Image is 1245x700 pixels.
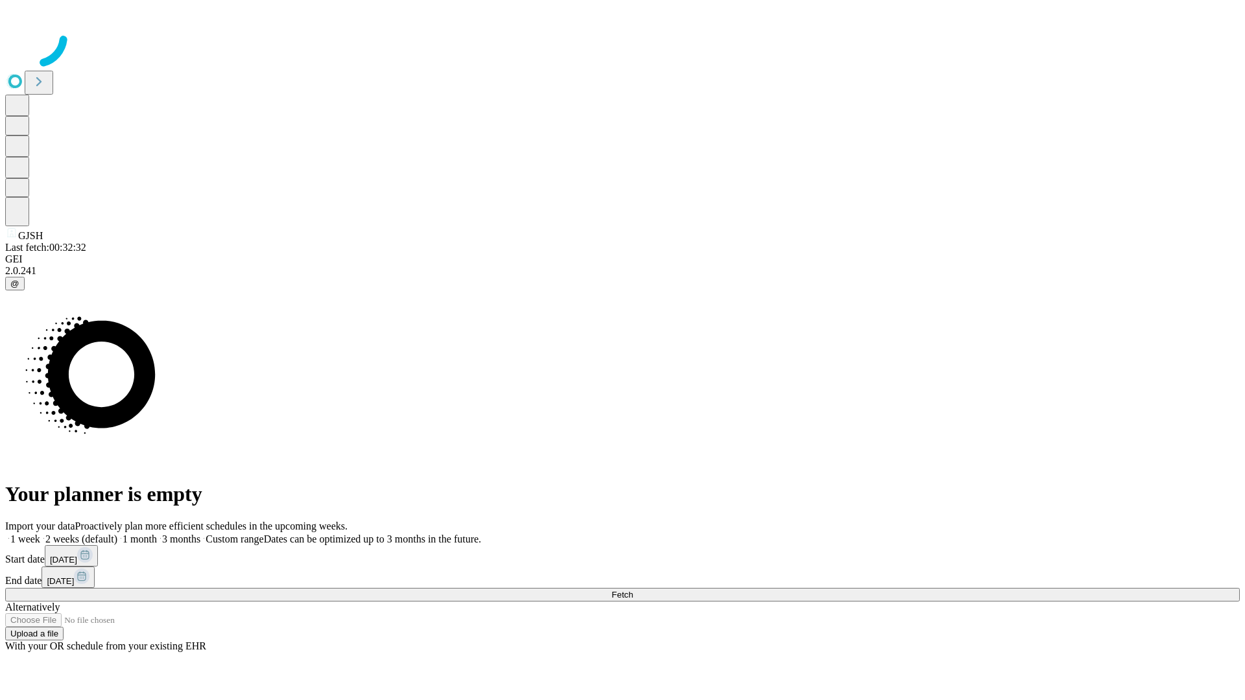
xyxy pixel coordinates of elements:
[41,566,95,588] button: [DATE]
[5,265,1240,277] div: 2.0.241
[5,627,64,640] button: Upload a file
[5,242,86,253] span: Last fetch: 00:32:32
[47,576,74,586] span: [DATE]
[264,533,481,544] span: Dates can be optimized up to 3 months in the future.
[5,601,60,612] span: Alternatively
[5,640,206,651] span: With your OR schedule from your existing EHR
[5,545,1240,566] div: Start date
[611,590,633,600] span: Fetch
[206,533,263,544] span: Custom range
[5,482,1240,506] h1: Your planner is empty
[10,279,19,288] span: @
[75,520,348,531] span: Proactively plan more efficient schedules in the upcoming weeks.
[45,545,98,566] button: [DATE]
[162,533,200,544] span: 3 months
[10,533,40,544] span: 1 week
[123,533,157,544] span: 1 month
[5,588,1240,601] button: Fetch
[5,520,75,531] span: Import your data
[5,277,25,290] button: @
[18,230,43,241] span: GJSH
[5,566,1240,588] div: End date
[5,253,1240,265] div: GEI
[50,555,77,565] span: [DATE]
[45,533,117,544] span: 2 weeks (default)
